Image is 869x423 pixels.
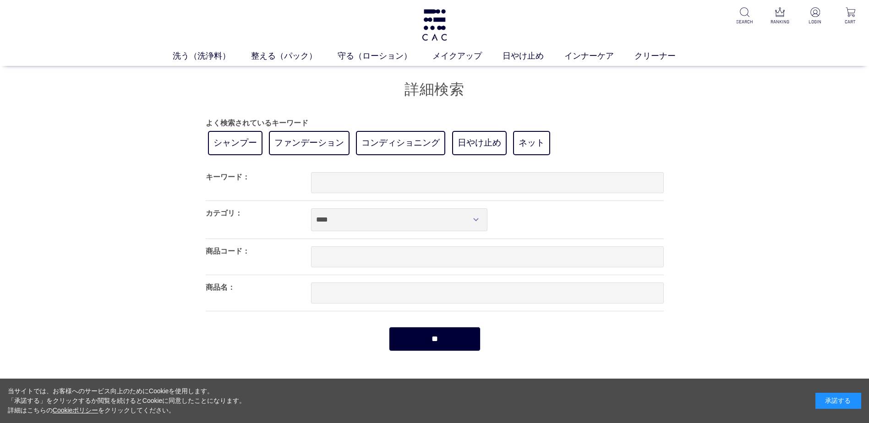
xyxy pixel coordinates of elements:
[206,173,250,181] label: キーワード：
[173,50,251,62] a: 洗う（洗浄料）
[338,50,432,62] a: 守る（ローション）
[206,283,235,291] label: 商品名：
[815,393,861,409] div: 承諾する
[769,7,791,25] a: RANKING
[804,7,826,25] a: LOGIN
[804,18,826,25] p: LOGIN
[421,9,448,41] img: logo
[733,7,756,25] a: SEARCH
[206,209,242,217] label: カテゴリ：
[8,386,246,415] div: 当サイトでは、お客様へのサービス向上のためにCookieを使用します。 「承諾する」をクリックするか閲覧を続けるとCookieに同意したことになります。 詳細はこちらの をクリックしてください。
[503,50,564,62] a: 日やけ止め
[269,131,350,155] a: ファンデーション
[432,50,503,62] a: メイクアップ
[206,80,664,99] h1: 詳細検索
[206,118,664,129] p: よく検索されているキーワード
[564,50,634,62] a: インナーケア
[53,407,98,414] a: Cookieポリシー
[251,50,338,62] a: 整える（パック）
[206,247,250,255] label: 商品コード：
[769,18,791,25] p: RANKING
[733,18,756,25] p: SEARCH
[513,131,550,155] a: ネット
[356,131,445,155] a: コンディショニング
[452,131,507,155] a: 日やけ止め
[839,18,862,25] p: CART
[839,7,862,25] a: CART
[634,50,696,62] a: クリーナー
[208,131,262,155] a: シャンプー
